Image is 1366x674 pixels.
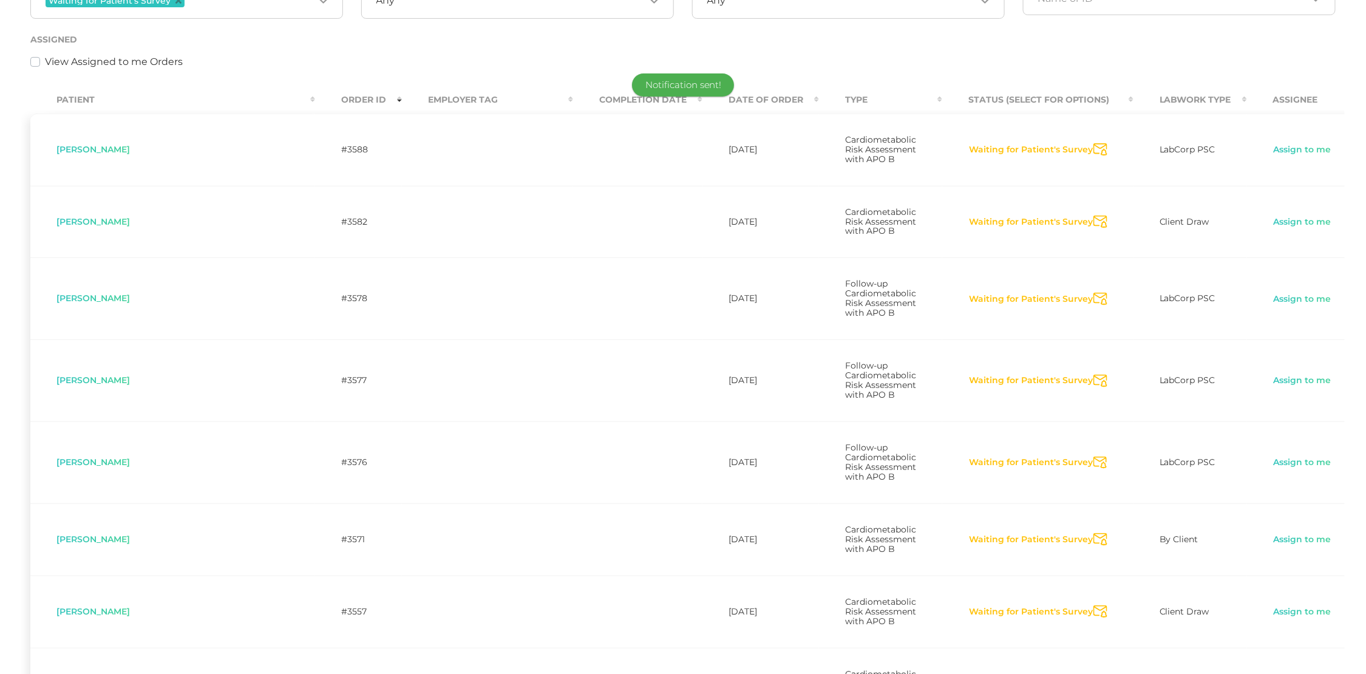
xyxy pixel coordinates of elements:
span: Client Draw [1160,606,1209,617]
th: Completion Date : activate to sort column ascending [573,86,702,114]
th: Employer Tag : activate to sort column ascending [402,86,573,114]
th: Labwork Type : activate to sort column ascending [1133,86,1247,114]
span: Cardiometabolic Risk Assessment with APO B [845,524,916,554]
a: Assign to me [1273,534,1332,546]
span: LabCorp PSC [1160,457,1215,468]
label: Assigned [30,35,77,45]
span: By Client [1160,534,1198,545]
a: Assign to me [1273,293,1332,305]
span: [PERSON_NAME] [56,375,130,386]
svg: Send Notification [1093,216,1107,228]
button: Waiting for Patient's Survey [968,375,1093,387]
th: Date Of Order : activate to sort column ascending [702,86,819,114]
button: Waiting for Patient's Survey [968,293,1093,305]
span: [PERSON_NAME] [56,216,130,227]
span: [PERSON_NAME] [56,293,130,304]
td: #3557 [315,576,402,648]
span: Cardiometabolic Risk Assessment with APO B [845,206,916,237]
a: Assign to me [1273,375,1332,387]
a: Assign to me [1273,606,1332,618]
th: Order ID : activate to sort column ascending [315,86,402,114]
a: Assign to me [1273,216,1332,228]
span: LabCorp PSC [1160,144,1215,155]
span: [PERSON_NAME] [56,606,130,617]
td: #3582 [315,186,402,258]
button: Waiting for Patient's Survey [968,457,1093,469]
td: [DATE] [702,576,819,648]
a: Assign to me [1273,457,1332,469]
td: [DATE] [702,257,819,339]
label: View Assigned to me Orders [45,55,183,69]
svg: Send Notification [1093,457,1107,469]
button: Waiting for Patient's Survey [968,534,1093,546]
svg: Send Notification [1093,375,1107,387]
td: #3577 [315,339,402,421]
svg: Send Notification [1093,605,1107,618]
button: Waiting for Patient's Survey [968,144,1093,156]
span: [PERSON_NAME] [56,534,130,545]
th: Assignee : activate to sort column ascending [1247,86,1358,114]
button: Waiting for Patient's Survey [968,216,1093,228]
span: Cardiometabolic Risk Assessment with APO B [845,596,916,627]
div: Notification sent! [632,73,734,97]
span: Client Draw [1160,216,1209,227]
th: Patient : activate to sort column ascending [30,86,315,114]
td: #3578 [315,257,402,339]
span: Follow-up Cardiometabolic Risk Assessment with APO B [845,278,916,318]
td: [DATE] [702,186,819,258]
td: [DATE] [702,421,819,503]
button: Waiting for Patient's Survey [968,606,1093,618]
svg: Send Notification [1093,533,1107,546]
span: [PERSON_NAME] [56,144,130,155]
a: Assign to me [1273,144,1332,156]
td: [DATE] [702,339,819,421]
th: Status (Select for Options) : activate to sort column ascending [942,86,1133,114]
span: [PERSON_NAME] [56,457,130,468]
td: #3571 [315,503,402,576]
td: #3576 [315,421,402,503]
span: Follow-up Cardiometabolic Risk Assessment with APO B [845,360,916,400]
span: Follow-up Cardiometabolic Risk Assessment with APO B [845,442,916,482]
span: LabCorp PSC [1160,293,1215,304]
svg: Send Notification [1093,293,1107,305]
span: Cardiometabolic Risk Assessment with APO B [845,134,916,165]
td: [DATE] [702,503,819,576]
td: [DATE] [702,114,819,186]
svg: Send Notification [1093,143,1107,156]
th: Type : activate to sort column ascending [819,86,942,114]
span: LabCorp PSC [1160,375,1215,386]
td: #3588 [315,114,402,186]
